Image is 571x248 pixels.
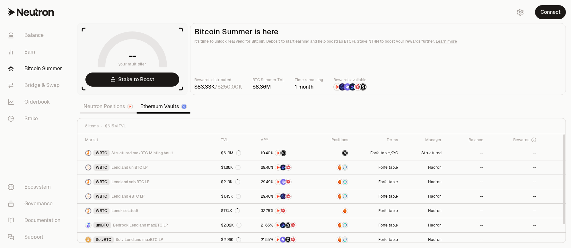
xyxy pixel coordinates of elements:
a: -- [487,160,540,175]
div: $2.02K [221,223,242,228]
img: NTRN [275,179,281,185]
button: AmberSupervault [322,222,348,228]
a: Forfeitable [352,160,402,175]
a: SolvBTC LogoSolvBTCSolv Lend and maxBTC LP [77,233,217,247]
a: Bridge & Swap [3,77,69,94]
a: $2.96K [217,233,257,247]
a: $2.02K [217,218,257,232]
button: Amber [322,208,348,214]
img: Supervault [342,193,348,199]
p: Rewards distributed [194,77,242,83]
span: Rewards [513,137,529,142]
div: Market [85,137,213,142]
span: your multiplier [119,61,146,67]
a: Hadron [402,233,445,247]
a: NTRNBedrock DiamondsStructured PointsMars Fragments [257,218,318,232]
h2: Bitcoin Summer is here [194,27,562,36]
button: Forfeitable [378,194,398,199]
span: Lend (Isolated) [111,208,138,213]
div: APY [261,137,314,142]
img: Structured Points [359,83,366,90]
div: Manager [406,137,442,142]
div: WBTC [93,164,110,171]
img: Structured Points [285,222,291,228]
h1: -- [129,51,136,61]
a: WBTC LogoWBTCLend and eBTC LP [77,189,217,203]
button: NTRNMars Fragments [261,208,314,214]
button: Forfeitable [378,223,398,228]
div: / [194,83,242,91]
button: NTRNStructured Points [261,150,314,156]
a: NTRNSolv PointsStructured PointsMars Fragments [257,233,318,247]
img: Amber [337,237,343,243]
div: $1.74K [221,208,240,213]
div: WBTC [93,150,110,156]
a: WBTC LogoWBTCLend and solvBTC LP [77,175,217,189]
a: WBTC LogoWBTCLend (Isolated) [77,204,217,218]
a: Forfeitable [352,233,402,247]
button: Connect [535,5,566,19]
span: $6.15M TVL [105,124,126,129]
a: Neutron Positions [80,100,136,113]
button: NTRNSolv PointsStructured PointsMars Fragments [261,236,314,243]
a: $6.13M [217,146,257,160]
a: Hadron [402,160,445,175]
a: Balance [3,27,69,44]
a: -- [445,175,487,189]
a: -- [487,175,540,189]
img: NTRN [275,208,281,214]
img: WBTC Logo [85,193,91,199]
button: AmberSupervault [322,236,348,243]
img: Structured Points [280,150,286,156]
a: Support [3,229,69,245]
a: NTRNMars Fragments [257,204,318,218]
a: -- [487,218,540,232]
span: Lend and eBTC LP [111,194,145,199]
div: Terms [356,137,398,142]
a: -- [445,204,487,218]
a: -- [445,146,487,160]
a: AmberSupervault [318,160,352,175]
a: NTRNEtherFi PointsMars Fragments [257,189,318,203]
img: Mars Fragments [280,208,286,214]
img: Amber [337,179,343,185]
a: WBTC LogoWBTCStructured maxBTC Minting Vault [77,146,217,160]
div: Positions [322,137,348,142]
a: Ethereum Vaults [136,100,190,113]
img: WBTC Logo [85,150,91,156]
img: NTRN [275,150,281,156]
img: Bedrock Diamonds [280,222,286,228]
img: Supervault [342,165,348,170]
a: Structured [402,146,445,160]
a: Governance [3,195,69,212]
img: Mars Fragments [290,222,296,228]
img: Solv Points [280,237,286,243]
img: Mars Fragments [290,237,296,243]
button: Forfeitable [378,179,398,184]
a: Ecosystem [3,179,69,195]
button: NTRNEtherFi PointsMars Fragments [261,193,314,200]
span: Lend and solvBTC LP [111,179,150,184]
img: SolvBTC Logo [85,237,91,243]
div: $2.96K [221,237,241,242]
img: Neutron Logo [128,105,132,109]
a: Hadron [402,175,445,189]
img: NTRN [275,222,281,228]
img: Amber [337,165,343,170]
a: $2.19K [217,175,257,189]
img: Amber [342,208,348,214]
a: Learn more [436,39,457,44]
div: WBTC [93,193,110,200]
a: Hadron [402,218,445,232]
a: maxBTC [318,146,352,160]
img: Amber [337,193,343,199]
img: NTRN [275,165,281,170]
a: Earn [3,44,69,60]
img: Mars Fragments [285,193,291,199]
div: SolvBTC [93,236,114,243]
img: Solv Points [344,83,351,90]
img: Solv Points [280,179,286,185]
span: Solv Lend and maxBTC LP [116,237,163,242]
button: AmberSupervault [322,179,348,185]
img: Supervault [342,237,348,243]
